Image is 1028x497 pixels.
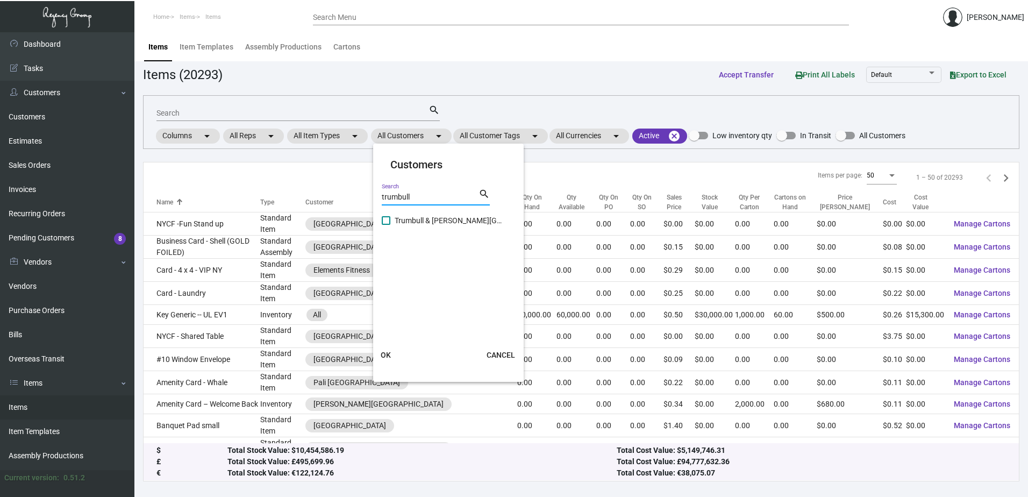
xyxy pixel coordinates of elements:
div: Current version: [4,472,59,484]
button: CANCEL [478,345,524,365]
span: OK [381,351,391,359]
div: 0.51.2 [63,472,85,484]
span: CANCEL [487,351,515,359]
mat-card-title: Customers [390,157,506,173]
span: Trumbull & [PERSON_NAME][GEOGRAPHIC_DATA] [395,214,502,227]
mat-icon: search [479,188,490,201]
button: OK [369,345,403,365]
